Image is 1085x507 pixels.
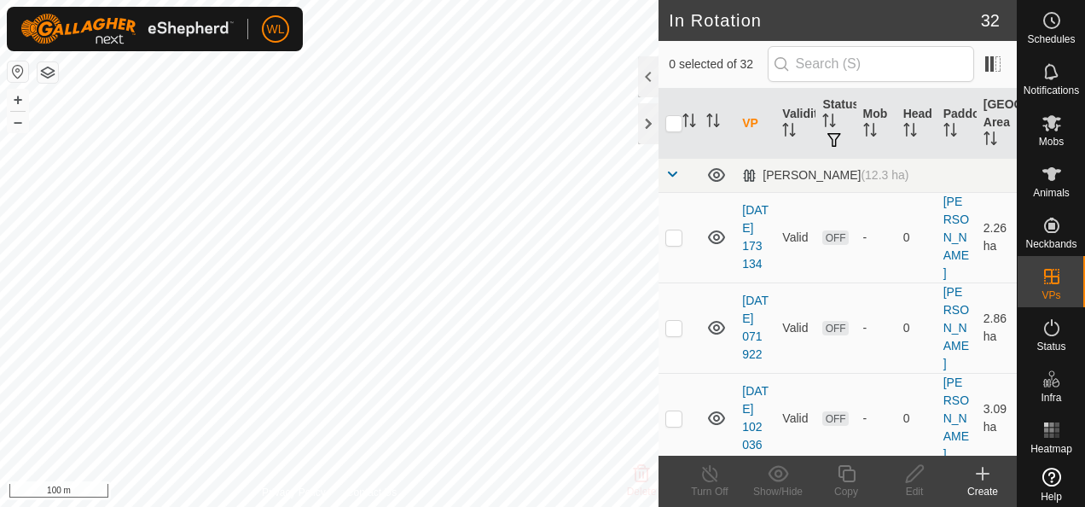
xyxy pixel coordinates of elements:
p-sorticon: Activate to sort [863,125,877,139]
a: [DATE] 071922 [742,294,769,361]
td: 0 [896,373,937,463]
a: Contact Us [346,485,397,500]
td: 0 [896,192,937,283]
img: Gallagher Logo [20,14,234,44]
p-sorticon: Activate to sort [943,125,957,139]
span: Status [1036,341,1065,352]
div: - [863,229,890,247]
span: WL [267,20,285,38]
p-sorticon: Activate to sort [706,116,720,130]
td: 0 [896,283,937,373]
span: OFF [822,321,848,335]
p-sorticon: Activate to sort [903,125,917,139]
a: [DATE] 102036 [742,384,769,452]
span: OFF [822,411,848,426]
p-sorticon: Activate to sort [782,125,796,139]
span: Schedules [1027,34,1075,44]
a: [PERSON_NAME] [943,376,969,461]
td: Valid [775,192,815,283]
p-sorticon: Activate to sort [822,116,836,130]
a: [DATE] 173134 [742,203,769,271]
button: Reset Map [8,61,28,82]
span: 0 selected of 32 [669,55,767,73]
span: Animals [1033,188,1070,198]
th: [GEOGRAPHIC_DATA] Area [977,89,1017,159]
span: Notifications [1024,85,1079,96]
div: Show/Hide [744,484,812,499]
span: (12.3 ha) [861,168,908,182]
span: Neckbands [1025,239,1076,249]
span: Help [1041,492,1062,502]
div: Copy [812,484,880,499]
td: 2.26 ha [977,192,1017,283]
a: [PERSON_NAME] [943,195,969,280]
span: VPs [1041,290,1060,300]
span: Heatmap [1030,444,1072,454]
th: Head [896,89,937,159]
input: Search (S) [768,46,974,82]
td: 3.09 ha [977,373,1017,463]
div: Edit [880,484,949,499]
td: Valid [775,373,815,463]
span: 32 [981,8,1000,33]
a: [PERSON_NAME] [943,285,969,370]
div: [PERSON_NAME] [742,168,908,183]
p-sorticon: Activate to sort [682,116,696,130]
div: - [863,410,890,428]
th: VP [735,89,775,159]
span: OFF [822,230,848,245]
div: Create [949,484,1017,499]
th: Paddock [937,89,977,159]
div: - [863,319,890,337]
td: Valid [775,283,815,373]
th: Mob [856,89,896,159]
button: – [8,112,28,132]
button: Map Layers [38,62,58,83]
button: + [8,90,28,110]
th: Status [815,89,856,159]
p-sorticon: Activate to sort [983,134,997,148]
span: Mobs [1039,137,1064,147]
th: Validity [775,89,815,159]
td: 2.86 ha [977,283,1017,373]
span: Infra [1041,393,1061,403]
h2: In Rotation [669,10,981,31]
div: Turn Off [676,484,744,499]
a: Privacy Policy [262,485,326,500]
